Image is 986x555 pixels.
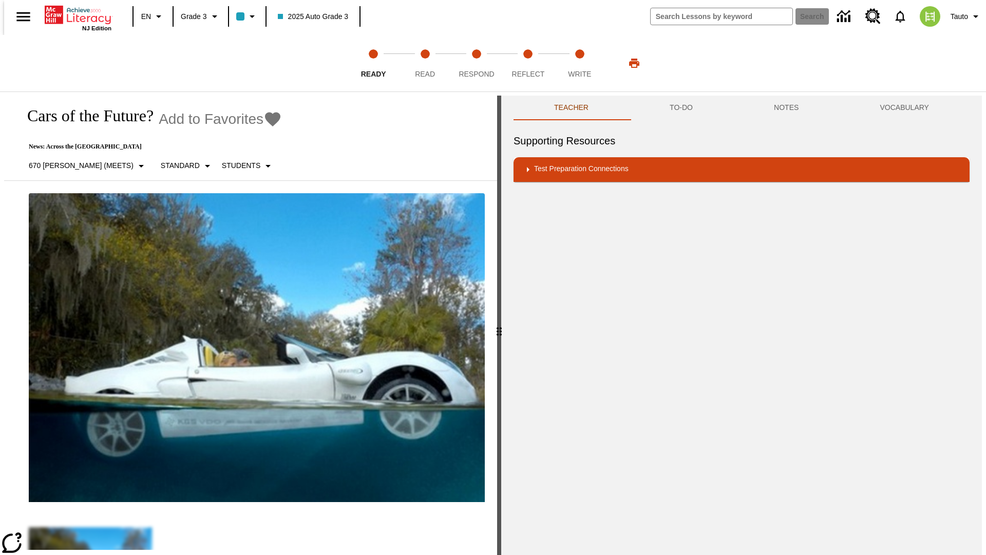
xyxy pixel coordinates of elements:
button: Write step 5 of 5 [550,35,610,91]
button: Add to Favorites - Cars of the Future? [159,110,282,128]
button: Select Lexile, 670 Lexile (Meets) [25,157,151,175]
button: Grade: Grade 3, Select a grade [177,7,225,26]
button: VOCABULARY [839,96,970,120]
a: Notifications [887,3,914,30]
h1: Cars of the Future? [16,106,154,125]
span: Ready [361,70,386,78]
h6: Supporting Resources [514,133,970,149]
span: Read [415,70,435,78]
div: activity [501,96,982,555]
a: Data Center [831,3,859,31]
button: TO-DO [629,96,733,120]
button: Read step 2 of 5 [395,35,454,91]
p: Standard [161,160,200,171]
button: Language: EN, Select a language [137,7,169,26]
button: Respond step 3 of 5 [447,35,506,91]
span: EN [141,11,151,22]
button: NOTES [733,96,839,120]
img: High-tech automobile treading water. [29,193,485,502]
button: Reflect step 4 of 5 [498,35,558,91]
img: avatar image [920,6,940,27]
div: Press Enter or Spacebar and then press right and left arrow keys to move the slider [497,96,501,555]
div: Instructional Panel Tabs [514,96,970,120]
a: Resource Center, Will open in new tab [859,3,887,30]
span: Reflect [512,70,545,78]
button: Scaffolds, Standard [157,157,218,175]
button: Teacher [514,96,629,120]
button: Profile/Settings [946,7,986,26]
input: search field [651,8,792,25]
span: 2025 Auto Grade 3 [278,11,349,22]
p: News: Across the [GEOGRAPHIC_DATA] [16,143,282,151]
div: Test Preparation Connections [514,157,970,182]
span: Grade 3 [181,11,207,22]
div: Home [45,4,111,31]
span: Write [568,70,591,78]
span: NJ Edition [82,25,111,31]
span: Tauto [951,11,968,22]
button: Select a new avatar [914,3,946,30]
button: Select Student [218,157,278,175]
button: Print [618,54,651,72]
button: Ready step 1 of 5 [344,35,403,91]
p: 670 [PERSON_NAME] (Meets) [29,160,134,171]
div: reading [4,96,497,550]
p: Test Preparation Connections [534,163,629,176]
button: Class color is light blue. Change class color [232,7,262,26]
button: Open side menu [8,2,39,32]
span: Respond [459,70,494,78]
p: Students [222,160,260,171]
span: Add to Favorites [159,111,263,127]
